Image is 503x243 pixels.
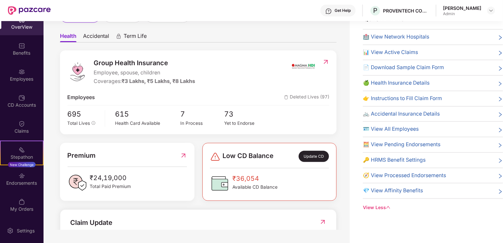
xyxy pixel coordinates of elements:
span: 695 [68,109,100,120]
div: Get Help [335,8,351,13]
div: PROVENTECH CONSULTING PRIVATE LIMITED [383,8,429,14]
img: RedirectIcon [180,150,187,161]
span: right [498,96,503,103]
span: 📄 Download Sample Claim Form [363,64,444,72]
span: 👉 Instructions to Fill Claim Form [363,94,442,103]
span: 🧭 View Processed Endorsements [363,172,446,180]
span: 🧮 View Pending Endorsements [363,141,440,149]
span: right [498,173,503,180]
img: PaidPremiumIcon [68,173,87,193]
span: 7 [180,109,224,120]
span: 73 [224,109,268,120]
div: Admin [443,11,481,16]
img: New Pazcare Logo [8,6,51,15]
span: 🍏 Health Insurance Details [363,79,429,87]
span: right [498,142,503,149]
span: Employee, spouse, children [94,69,195,77]
img: svg+xml;base64,PHN2ZyBpZD0iTXlfT3JkZXJzIiBkYXRhLW5hbWU9Ik15IE9yZGVycyIgeG1sbnM9Imh0dHA6Ly93d3cudz... [18,199,25,205]
span: Group Health Insurance [94,58,195,68]
div: Settings [15,228,37,234]
div: In Process [180,120,224,127]
img: insurerIcon [291,58,316,74]
span: 615 [115,109,181,120]
img: svg+xml;base64,PHN2ZyBpZD0iRW5kb3JzZW1lbnRzIiB4bWxucz0iaHR0cDovL3d3dy53My5vcmcvMjAwMC9zdmciIHdpZH... [18,173,25,179]
img: deleteIcon [284,95,288,99]
span: right [498,80,503,87]
div: Update CD [299,151,329,162]
span: right [498,126,503,133]
span: right [498,157,503,164]
span: 💎 View Affinity Benefits [363,187,423,195]
span: ₹36,054 [232,174,278,184]
img: svg+xml;base64,PHN2ZyBpZD0iRGFuZ2VyLTMyeDMyIiB4bWxucz0iaHR0cDovL3d3dy53My5vcmcvMjAwMC9zdmciIHdpZH... [210,151,221,162]
span: Low CD Balance [222,151,274,162]
div: Yet to Endorse [224,120,268,127]
span: Accidental [83,33,109,42]
span: right [498,111,503,118]
div: [PERSON_NAME] [443,5,481,11]
img: svg+xml;base64,PHN2ZyBpZD0iQ0RfQWNjb3VudHMiIGRhdGEtbmFtZT0iQ0QgQWNjb3VudHMiIHhtbG5zPSJodHRwOi8vd3... [18,94,25,101]
img: logo [68,62,87,82]
span: Term Life [124,33,147,42]
div: animation [116,33,122,39]
div: View Less [363,204,503,211]
span: Total Paid Premium [90,183,131,190]
div: Health Card Available [115,120,181,127]
div: Coverages: [94,77,195,86]
span: 📊 View Active Claims [363,48,418,57]
img: svg+xml;base64,PHN2ZyBpZD0iRW1wbG95ZWVzIiB4bWxucz0iaHR0cDovL3d3dy53My5vcmcvMjAwMC9zdmciIHdpZHRoPS... [18,68,25,75]
span: Deleted Lives (97) [284,94,329,102]
span: Health [60,33,76,42]
span: ₹3 Lakhs, ₹5 Lakhs, ₹8 Lakhs [122,78,195,84]
span: right [498,188,503,195]
span: right [498,50,503,57]
img: RedirectIcon [319,219,326,225]
div: Stepathon [1,154,43,160]
span: right [498,65,503,72]
img: svg+xml;base64,PHN2ZyBpZD0iSGVscC0zMngzMiIgeG1sbnM9Imh0dHA6Ly93d3cudzMub3JnLzIwMDAvc3ZnIiB3aWR0aD... [325,8,332,14]
span: info-circle [92,121,96,125]
img: CDBalanceIcon [210,174,230,193]
span: P [373,7,377,14]
img: RedirectIcon [322,59,329,65]
img: svg+xml;base64,PHN2ZyBpZD0iQmVuZWZpdHMiIHhtbG5zPSJodHRwOi8vd3d3LnczLm9yZy8yMDAwL3N2ZyIgd2lkdGg9Ij... [18,42,25,49]
span: Premium [68,150,96,161]
img: svg+xml;base64,PHN2ZyBpZD0iRHJvcGRvd24tMzJ4MzIiIHhtbG5zPSJodHRwOi8vd3d3LnczLm9yZy8yMDAwL3N2ZyIgd2... [488,8,494,13]
span: 🔑 HRMS Benefit Settings [363,156,426,164]
span: ₹24,19,000 [90,173,131,183]
span: down [386,205,391,210]
div: Claim Update [70,218,112,228]
span: 🚲 Accidental Insurance Details [363,110,440,118]
div: New Challenge [8,162,36,167]
span: Available CD Balance [232,184,278,191]
span: right [498,34,503,41]
span: 🪪 View All Employees [363,125,419,133]
img: svg+xml;base64,PHN2ZyBpZD0iQ2xhaW0iIHhtbG5zPSJodHRwOi8vd3d3LnczLm9yZy8yMDAwL3N2ZyIgd2lkdGg9IjIwIi... [18,121,25,127]
span: Total Lives [68,121,90,126]
img: svg+xml;base64,PHN2ZyB4bWxucz0iaHR0cDovL3d3dy53My5vcmcvMjAwMC9zdmciIHdpZHRoPSIyMSIgaGVpZ2h0PSIyMC... [18,147,25,153]
span: 🏥 View Network Hospitals [363,33,429,41]
span: Employees [68,94,95,102]
img: svg+xml;base64,PHN2ZyBpZD0iU2V0dGluZy0yMHgyMCIgeG1sbnM9Imh0dHA6Ly93d3cudzMub3JnLzIwMDAvc3ZnIiB3aW... [7,228,14,234]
